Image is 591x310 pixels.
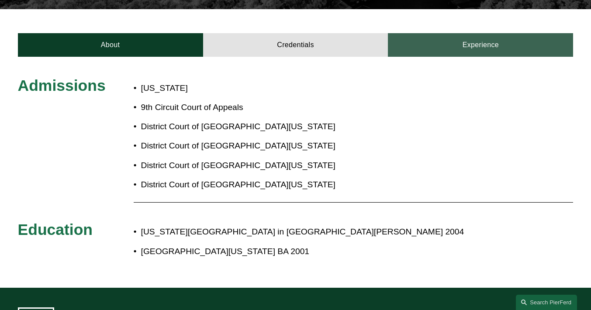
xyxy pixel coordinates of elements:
a: Experience [388,33,573,57]
p: [US_STATE] [141,81,342,96]
p: [US_STATE][GEOGRAPHIC_DATA] in [GEOGRAPHIC_DATA][PERSON_NAME] 2004 [141,224,504,240]
span: Admissions [18,77,106,94]
p: District Court of [GEOGRAPHIC_DATA][US_STATE] [141,138,342,154]
p: 9th Circuit Court of Appeals [141,100,342,115]
a: Credentials [203,33,388,57]
p: District Court of [GEOGRAPHIC_DATA][US_STATE] [141,158,342,173]
a: About [18,33,203,57]
span: Education [18,221,93,238]
a: Search this site [516,295,577,310]
p: District Court of [GEOGRAPHIC_DATA][US_STATE] [141,119,342,134]
p: [GEOGRAPHIC_DATA][US_STATE] BA 2001 [141,244,504,259]
p: District Court of [GEOGRAPHIC_DATA][US_STATE] [141,177,342,193]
